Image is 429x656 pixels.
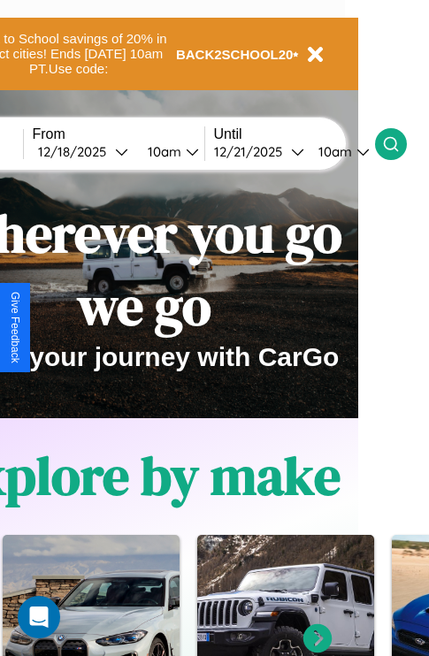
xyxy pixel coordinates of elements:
[134,142,204,161] button: 10am
[38,143,115,160] div: 12 / 18 / 2025
[33,142,134,161] button: 12/18/2025
[214,126,375,142] label: Until
[9,292,21,363] div: Give Feedback
[33,126,204,142] label: From
[304,142,375,161] button: 10am
[18,596,60,638] div: Open Intercom Messenger
[310,143,356,160] div: 10am
[214,143,291,160] div: 12 / 21 / 2025
[139,143,186,160] div: 10am
[176,47,294,62] b: BACK2SCHOOL20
